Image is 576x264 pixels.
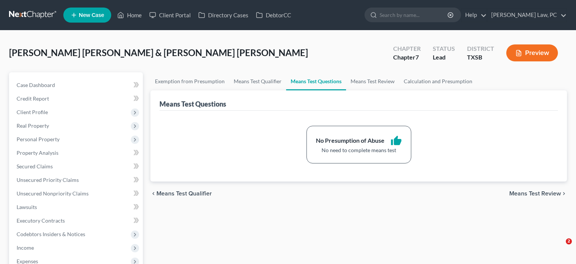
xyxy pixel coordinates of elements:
span: [PERSON_NAME] [PERSON_NAME] & [PERSON_NAME] [PERSON_NAME] [9,47,308,58]
a: Property Analysis [11,146,143,160]
a: DebtorCC [252,8,295,22]
iframe: Intercom live chat [550,238,568,256]
div: TXSB [467,53,494,62]
a: Executory Contracts [11,214,143,227]
a: Calculation and Presumption [399,72,477,90]
div: Means Test Questions [159,99,226,108]
a: Help [461,8,487,22]
span: Means Test Qualifier [156,191,212,197]
span: Case Dashboard [17,82,55,88]
span: Executory Contracts [17,217,65,224]
span: Property Analysis [17,150,58,156]
a: Home [113,8,146,22]
div: Chapter [393,53,421,62]
span: Means Test Review [509,191,561,197]
a: Case Dashboard [11,78,143,92]
a: Means Test Questions [286,72,346,90]
i: chevron_left [150,191,156,197]
a: Credit Report [11,92,143,105]
span: Lawsuits [17,204,37,210]
span: Unsecured Priority Claims [17,177,79,183]
div: Lead [433,53,455,62]
span: Credit Report [17,95,49,102]
input: Search by name... [380,8,449,22]
span: Codebtors Insiders & Notices [17,231,85,237]
div: Status [433,44,455,53]
span: Secured Claims [17,163,53,169]
a: Lawsuits [11,200,143,214]
a: Unsecured Priority Claims [11,173,143,187]
span: Client Profile [17,109,48,115]
button: Preview [506,44,558,61]
span: Unsecured Nonpriority Claims [17,190,89,197]
span: 2 [566,238,572,244]
span: Income [17,244,34,251]
span: Real Property [17,122,49,129]
a: Unsecured Nonpriority Claims [11,187,143,200]
a: Directory Cases [195,8,252,22]
a: Means Test Qualifier [229,72,286,90]
div: Chapter [393,44,421,53]
a: Secured Claims [11,160,143,173]
span: 7 [415,53,419,61]
a: Client Portal [146,8,195,22]
div: No need to complete means test [316,146,402,154]
button: chevron_left Means Test Qualifier [150,191,212,197]
span: Personal Property [17,136,60,142]
a: [PERSON_NAME] Law, PC [487,8,567,22]
div: District [467,44,494,53]
i: chevron_right [561,191,567,197]
i: thumb_up [391,135,402,146]
a: Means Test Review [346,72,399,90]
span: New Case [79,12,104,18]
button: Means Test Review chevron_right [509,191,567,197]
div: No Presumption of Abuse [316,136,385,145]
a: Exemption from Presumption [150,72,229,90]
